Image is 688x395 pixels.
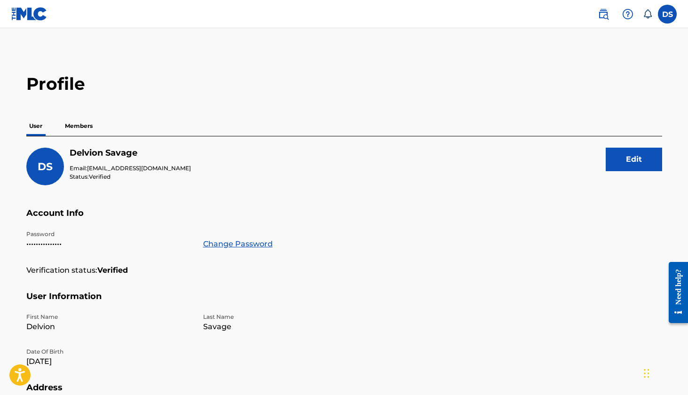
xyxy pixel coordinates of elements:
h5: Delvion Savage [70,148,191,158]
div: Drag [644,359,649,387]
p: Verification status: [26,265,97,276]
p: Savage [203,321,369,332]
h2: Profile [26,73,662,95]
a: Change Password [203,238,273,250]
span: [EMAIL_ADDRESS][DOMAIN_NAME] [87,165,191,172]
p: [DATE] [26,356,192,367]
h5: User Information [26,291,662,313]
p: Date Of Birth [26,348,192,356]
strong: Verified [97,265,128,276]
iframe: Chat Widget [641,350,688,395]
div: User Menu [658,5,677,24]
div: Notifications [643,9,652,19]
p: User [26,116,45,136]
button: Edit [606,148,662,171]
div: Help [618,5,637,24]
iframe: Resource Center [662,254,688,332]
p: Password [26,230,192,238]
p: Delvion [26,321,192,332]
img: help [622,8,633,20]
span: Verified [89,173,111,180]
p: First Name [26,313,192,321]
p: Members [62,116,95,136]
p: Email: [70,164,191,173]
p: ••••••••••••••• [26,238,192,250]
span: DS [38,160,53,173]
img: search [598,8,609,20]
p: Status: [70,173,191,181]
h5: Account Info [26,208,662,230]
p: Last Name [203,313,369,321]
a: Public Search [594,5,613,24]
img: MLC Logo [11,7,47,21]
